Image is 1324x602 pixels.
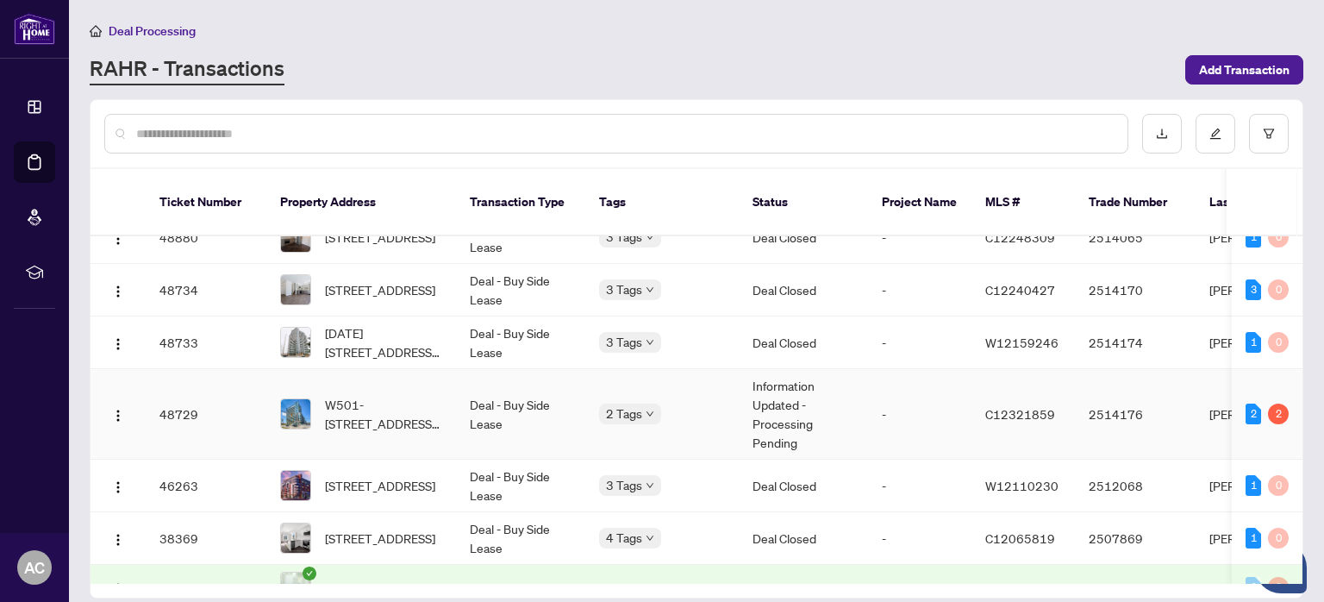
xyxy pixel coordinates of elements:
span: W12110230 [985,478,1059,493]
td: 2507869 [1075,512,1196,565]
span: Deal Processing [109,23,196,39]
span: W12159246 [985,335,1059,350]
img: Logo [111,480,125,494]
td: - [868,211,971,264]
td: 48729 [146,369,266,460]
span: check-circle [303,567,316,580]
span: Add Transaction [1199,56,1290,84]
img: thumbnail-img [281,573,310,602]
span: down [646,233,654,241]
span: down [646,338,654,347]
img: thumbnail-img [281,471,310,500]
span: [STREET_ADDRESS] [325,578,435,597]
td: Deal - Buy Side Lease [456,460,585,512]
th: Status [739,169,868,236]
span: 3 Tags [606,332,642,352]
img: thumbnail-img [281,328,310,357]
span: down [646,534,654,542]
td: Deal Closed [739,460,868,512]
td: Deal - Buy Side Lease [456,512,585,565]
a: RAHR - Transactions [90,54,284,85]
td: 46263 [146,460,266,512]
img: thumbnail-img [281,524,310,553]
td: Deal Closed [739,512,868,565]
td: - [868,512,971,565]
span: edit [1209,128,1221,140]
td: Deal - Buy Side Lease [456,369,585,460]
button: Logo [104,524,132,552]
span: [STREET_ADDRESS] [325,280,435,299]
span: C12026407 [985,580,1055,595]
td: 48734 [146,264,266,317]
span: [STREET_ADDRESS] [325,476,435,495]
div: 0 [1268,332,1289,353]
td: Deal - Buy Side Lease [456,264,585,317]
th: Transaction Type [456,169,585,236]
div: 2 [1268,404,1289,424]
button: edit [1196,114,1235,154]
button: Logo [104,223,132,251]
button: filter [1249,114,1289,154]
td: 2512068 [1075,460,1196,512]
td: - [868,369,971,460]
td: 38369 [146,512,266,565]
td: - [868,460,971,512]
span: [DATE][STREET_ADDRESS][DATE][PERSON_NAME] [325,323,442,361]
td: - [868,317,971,369]
div: 3 [1246,279,1261,300]
div: 2 [1246,404,1261,424]
td: Deal Closed [739,211,868,264]
td: Information Updated - Processing Pending [739,369,868,460]
div: 0 [1268,577,1289,598]
td: 2514174 [1075,317,1196,369]
span: home [90,25,102,37]
td: 2514065 [1075,211,1196,264]
div: 0 [1268,279,1289,300]
img: thumbnail-img [281,275,310,304]
span: C12065819 [985,530,1055,546]
button: download [1142,114,1182,154]
span: C12240427 [985,282,1055,298]
td: 2514176 [1075,369,1196,460]
button: Logo [104,574,132,601]
div: 0 [1268,528,1289,549]
span: download [1156,128,1168,140]
span: [STREET_ADDRESS] [325,529,435,548]
span: [STREET_ADDRESS] [325,228,435,247]
span: down [646,481,654,490]
span: C12321859 [985,406,1055,422]
img: thumbnail-img [281,223,310,252]
img: Logo [111,409,125,423]
img: Logo [111,285,125,298]
span: 3 Tags [606,475,642,495]
span: down [646,410,654,418]
button: Logo [104,472,132,499]
button: Logo [104,400,132,428]
div: 1 [1246,227,1261,248]
td: 2514170 [1075,264,1196,317]
div: 1 [1246,332,1261,353]
th: Project Name [868,169,971,236]
span: 2 Tags [606,404,642,423]
img: logo [14,13,55,45]
td: Deal Closed [739,317,868,369]
button: Logo [104,329,132,356]
span: W501-[STREET_ADDRESS][PERSON_NAME] [325,395,442,433]
th: Tags [585,169,739,236]
span: 3 Tags [606,279,642,299]
div: 1 [1246,528,1261,549]
th: Trade Number [1075,169,1196,236]
th: MLS # [971,169,1075,236]
span: down [646,285,654,294]
img: Logo [111,582,125,596]
td: - [868,264,971,317]
div: 1 [1246,475,1261,496]
div: 0 [1268,475,1289,496]
img: Logo [111,337,125,351]
td: Deal Closed [739,264,868,317]
span: C12248309 [985,229,1055,245]
td: Deal - Buy Side Lease [456,211,585,264]
span: AC [24,555,45,580]
button: Add Transaction [1185,55,1303,85]
td: 48880 [146,211,266,264]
